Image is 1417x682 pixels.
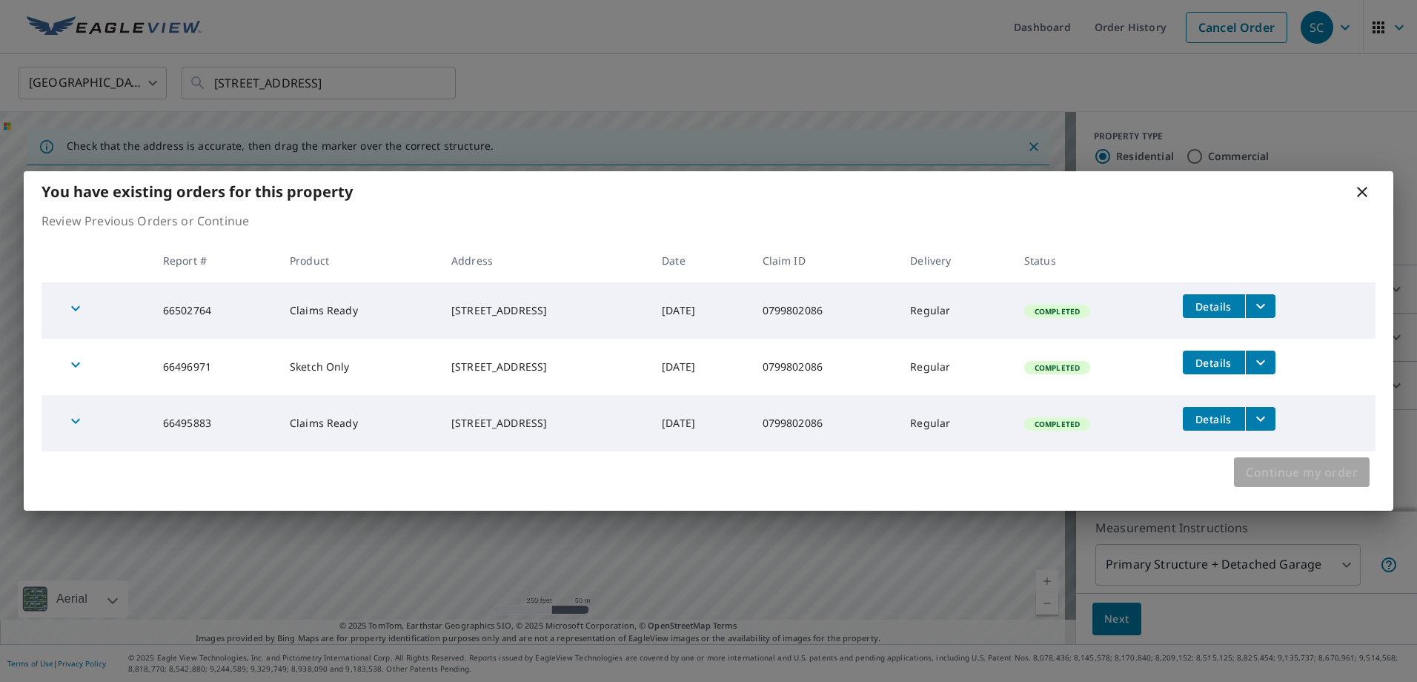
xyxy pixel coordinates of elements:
td: 66496971 [151,339,278,395]
button: filesDropdownBtn-66495883 [1245,407,1275,431]
td: Claims Ready [278,395,439,451]
span: Details [1192,412,1236,426]
button: detailsBtn-66495883 [1183,407,1245,431]
span: Completed [1026,362,1089,373]
button: detailsBtn-66502764 [1183,294,1245,318]
div: [STREET_ADDRESS] [451,416,638,431]
td: Regular [898,282,1012,339]
td: 66502764 [151,282,278,339]
button: filesDropdownBtn-66496971 [1245,351,1275,374]
p: Review Previous Orders or Continue [42,212,1375,230]
td: [DATE] [650,339,750,395]
button: detailsBtn-66496971 [1183,351,1245,374]
td: Regular [898,339,1012,395]
span: Continue my order [1246,462,1358,483]
span: Completed [1026,419,1089,429]
td: 0799802086 [751,339,899,395]
div: [STREET_ADDRESS] [451,303,638,318]
th: Date [650,239,750,282]
th: Product [278,239,439,282]
td: 66495883 [151,395,278,451]
th: Status [1012,239,1171,282]
button: Continue my order [1234,457,1370,487]
td: [DATE] [650,282,750,339]
th: Claim ID [751,239,899,282]
button: filesDropdownBtn-66502764 [1245,294,1275,318]
span: Details [1192,299,1236,314]
td: Sketch Only [278,339,439,395]
th: Delivery [898,239,1012,282]
td: Regular [898,395,1012,451]
div: [STREET_ADDRESS] [451,360,638,374]
th: Report # [151,239,278,282]
span: Details [1192,356,1236,370]
td: Claims Ready [278,282,439,339]
td: 0799802086 [751,282,899,339]
td: 0799802086 [751,395,899,451]
td: [DATE] [650,395,750,451]
b: You have existing orders for this property [42,182,353,202]
th: Address [439,239,650,282]
span: Completed [1026,306,1089,317]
